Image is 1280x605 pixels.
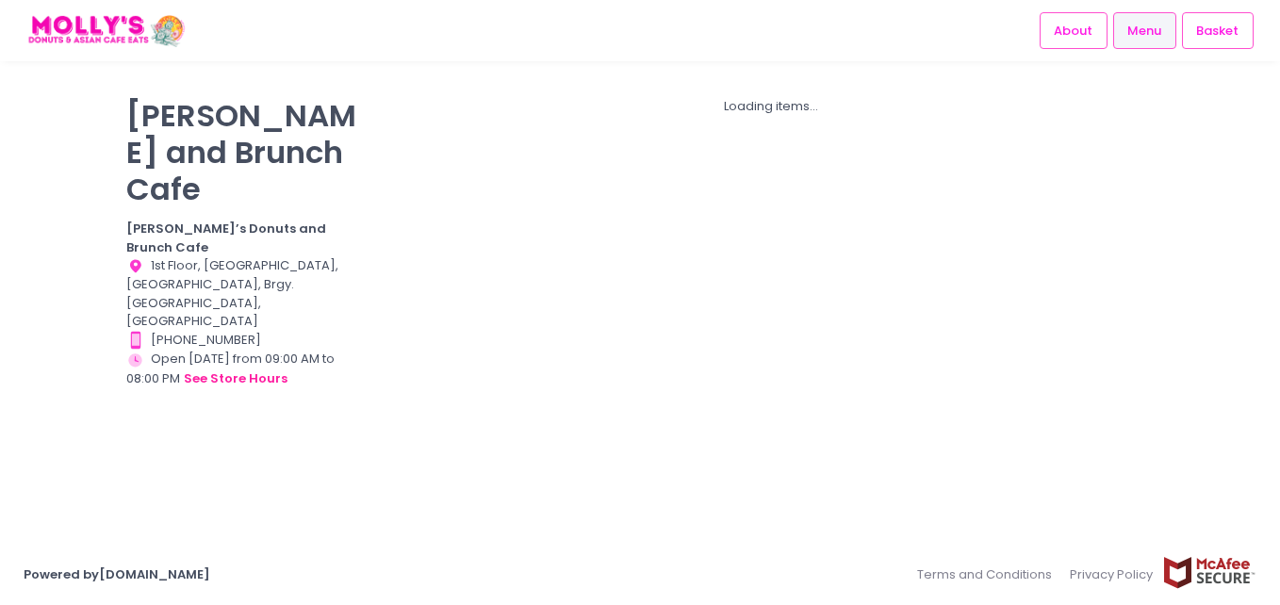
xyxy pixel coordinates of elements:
[24,565,210,583] a: Powered by[DOMAIN_NAME]
[1113,12,1176,48] a: Menu
[126,331,366,350] div: [PHONE_NUMBER]
[917,556,1061,593] a: Terms and Conditions
[1061,556,1163,593] a: Privacy Policy
[126,256,366,331] div: 1st Floor, [GEOGRAPHIC_DATA], [GEOGRAPHIC_DATA], Brgy. [GEOGRAPHIC_DATA], [GEOGRAPHIC_DATA]
[126,97,366,207] p: [PERSON_NAME] and Brunch Cafe
[1162,556,1256,589] img: mcafee-secure
[24,14,189,47] img: logo
[1054,22,1092,41] span: About
[126,350,366,389] div: Open [DATE] from 09:00 AM to 08:00 PM
[1127,22,1161,41] span: Menu
[183,368,288,389] button: see store hours
[1196,22,1239,41] span: Basket
[126,220,326,256] b: [PERSON_NAME]’s Donuts and Brunch Cafe
[389,97,1154,116] div: Loading items...
[1040,12,1108,48] a: About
